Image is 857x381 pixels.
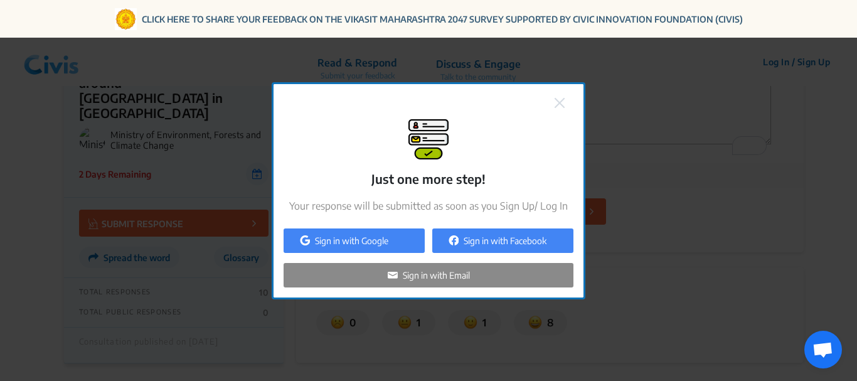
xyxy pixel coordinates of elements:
[289,198,568,213] p: Your response will be submitted as soon as you Sign Up/ Log In
[804,331,842,368] a: Open chat
[388,270,398,280] img: auth-email.png
[555,98,565,108] img: close.png
[464,234,546,247] p: Sign in with Facebook
[408,119,449,159] img: signup-modal.png
[115,8,137,30] img: Gom Logo
[300,235,310,245] img: auth-google.png
[315,234,388,247] p: Sign in with Google
[403,269,470,282] p: Sign in with Email
[449,235,459,245] img: auth-fb.png
[371,169,486,188] p: Just one more step!
[142,13,743,26] a: CLICK HERE TO SHARE YOUR FEEDBACK ON THE VIKASIT MAHARASHTRA 2047 SURVEY SUPPORTED BY CIVIC INNOV...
